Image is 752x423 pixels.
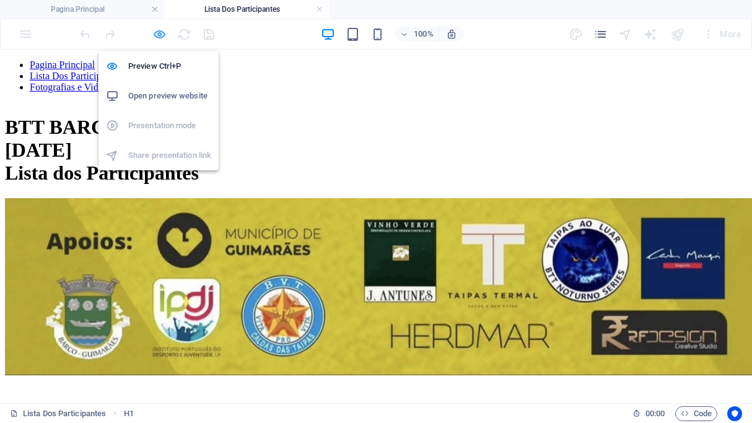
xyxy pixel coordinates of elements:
nav: breadcrumb [124,406,134,421]
span: Click to select. Double-click to edit [124,406,134,421]
h6: Open preview website [128,89,211,103]
button: 100% [395,27,439,41]
button: Usercentrics [727,406,742,421]
h6: Session time [632,406,665,421]
span: 00 00 [645,406,665,421]
a: Click to cancel selection. Double-click to open Pages [10,406,106,421]
button: pages [593,27,608,41]
i: On resize automatically adjust zoom level to fit chosen device. [446,28,457,40]
button: Code [675,406,717,421]
h4: Lista Dos Participantes [165,2,330,16]
i: Pages (Ctrl+Alt+S) [593,27,608,41]
h6: Preview Ctrl+P [128,59,211,74]
h6: 100% [414,27,434,41]
span: : [654,409,656,418]
span: Code [681,406,712,421]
